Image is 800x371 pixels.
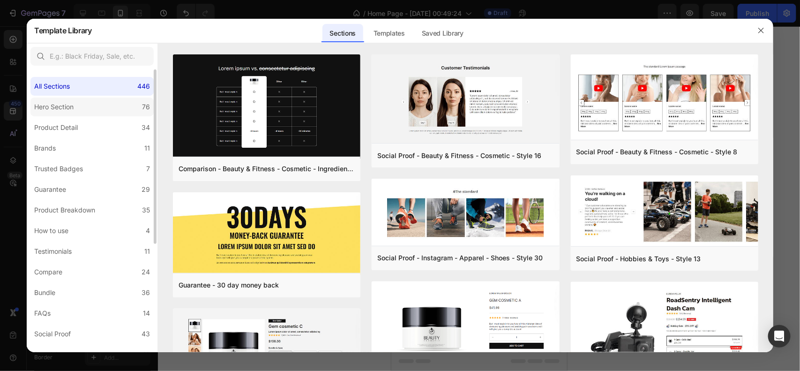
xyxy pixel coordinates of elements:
[144,143,150,154] div: 11
[52,291,122,300] span: then drag & drop elements
[60,216,116,226] div: Choose templates
[34,266,62,278] div: Compare
[34,143,56,154] div: Brands
[146,225,150,236] div: 4
[34,184,66,195] div: Guarantee
[0,35,175,166] img: image_demo.jpg
[34,81,70,92] div: All Sections
[142,266,150,278] div: 24
[377,150,541,161] div: Social Proof - Beauty & Fitness - Cosmetic - Style 16
[34,225,68,236] div: How to use
[142,101,150,113] div: 76
[576,146,738,158] div: Social Proof - Beauty & Fitness - Cosmetic - Style 8
[30,47,154,66] input: E.g.: Black Friday, Sale, etc.
[377,252,543,264] div: Social Proof - Instagram - Apparel - Shoes - Style 30
[143,349,150,360] div: 19
[34,308,51,319] div: FAQs
[571,175,758,249] img: sp13.png
[146,163,150,174] div: 7
[8,195,52,205] span: Add section
[173,54,360,159] img: c19.png
[142,287,150,298] div: 36
[137,81,150,92] div: 446
[372,54,559,145] img: sp16.png
[142,184,150,195] div: 29
[47,5,110,14] span: iPhone 13 Mini ( 375 px)
[63,248,112,257] div: Generate layout
[366,24,412,43] div: Templates
[179,280,279,291] div: Guarantee - 30 day money back
[322,24,363,43] div: Sections
[571,54,758,142] img: sp8.png
[372,179,559,248] img: sp30.png
[34,328,71,340] div: Social Proof
[34,349,71,360] div: Brand Story
[34,163,83,174] div: Trusted Badges
[142,204,150,216] div: 35
[768,325,791,348] div: Open Intercom Messenger
[179,163,355,174] div: Comparison - Beauty & Fitness - Cosmetic - Ingredients - Style 19
[173,192,360,275] img: g30.png
[34,18,92,43] h2: Template Library
[142,328,150,340] div: 43
[144,246,150,257] div: 11
[34,246,72,257] div: Testimonials
[576,253,701,265] div: Social Proof - Hobbies & Toys - Style 13
[62,259,112,268] span: from URL or image
[60,280,117,289] div: Add blank section
[55,227,120,236] span: inspired by CRO experts
[34,287,55,298] div: Bundle
[34,101,74,113] div: Hero Section
[34,122,78,133] div: Product Detail
[143,308,150,319] div: 14
[142,122,150,133] div: 34
[414,24,471,43] div: Saved Library
[34,204,95,216] div: Product Breakdown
